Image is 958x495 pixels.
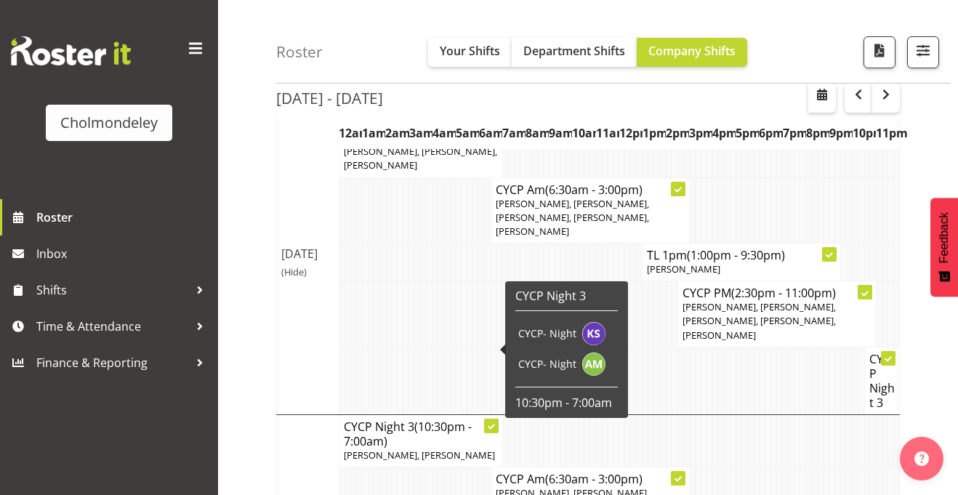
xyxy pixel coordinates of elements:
[689,116,712,150] th: 3pm
[526,116,549,150] th: 8am
[731,285,836,301] span: (2:30pm - 11:00pm)
[344,145,497,172] span: [PERSON_NAME], [PERSON_NAME], [PERSON_NAME]
[648,43,736,59] span: Company Shifts
[276,89,383,108] h2: [DATE] - [DATE]
[829,116,853,150] th: 9pm
[362,116,385,150] th: 1am
[385,116,408,150] th: 2am
[806,116,829,150] th: 8pm
[582,322,605,345] img: karlene-spencer11864.jpg
[432,116,456,150] th: 4am
[496,182,685,197] h4: CYCP Am
[619,116,643,150] th: 12pm
[545,471,643,487] span: (6:30am - 3:00pm)
[582,353,605,376] img: andrea-mcmurray11795.jpg
[864,36,895,68] button: Download a PDF of the roster according to the set date range.
[876,116,899,150] th: 11pm
[637,38,747,67] button: Company Shifts
[572,116,595,150] th: 10am
[545,182,643,198] span: (6:30am - 3:00pm)
[409,116,432,150] th: 3am
[276,44,323,60] h4: Roster
[907,36,939,68] button: Filter Shifts
[36,352,189,374] span: Finance & Reporting
[36,206,211,228] span: Roster
[853,116,876,150] th: 10pm
[783,116,806,150] th: 7pm
[647,248,836,262] h4: TL 1pm
[428,38,512,67] button: Your Shifts
[712,116,736,150] th: 4pm
[344,419,472,449] span: (10:30pm - 7:00am)
[11,36,131,65] img: Rosterit website logo
[643,116,666,150] th: 1pm
[36,243,211,265] span: Inbox
[36,315,189,337] span: Time & Attendance
[281,265,307,278] span: (Hide)
[549,116,572,150] th: 9am
[647,262,720,275] span: [PERSON_NAME]
[736,116,759,150] th: 5pm
[523,43,625,59] span: Department Shifts
[683,300,836,341] span: [PERSON_NAME], [PERSON_NAME], [PERSON_NAME], [PERSON_NAME], [PERSON_NAME]
[515,395,618,411] p: 10:30pm - 7:00am
[344,448,495,462] span: [PERSON_NAME], [PERSON_NAME]
[914,451,929,466] img: help-xxl-2.png
[515,318,579,349] td: CYCP- Night
[496,472,685,486] h4: CYCP Am
[339,116,362,150] th: 12am
[869,352,895,410] h4: CYCP Night 3
[496,197,649,238] span: [PERSON_NAME], [PERSON_NAME], [PERSON_NAME], [PERSON_NAME], [PERSON_NAME]
[683,286,872,300] h4: CYCP PM
[666,116,689,150] th: 2pm
[515,289,618,303] h6: CYCP Night 3
[938,212,951,263] span: Feedback
[502,116,526,150] th: 7am
[479,116,502,150] th: 6am
[277,111,339,415] td: [DATE]
[596,116,619,150] th: 11am
[36,279,189,301] span: Shifts
[344,419,498,448] h4: CYCP Night 3
[759,116,782,150] th: 6pm
[687,247,785,263] span: (1:00pm - 9:30pm)
[512,38,637,67] button: Department Shifts
[808,84,836,113] button: Select a specific date within the roster.
[60,112,158,134] div: Cholmondeley
[515,349,579,379] td: CYCP- Night
[456,116,479,150] th: 5am
[440,43,500,59] span: Your Shifts
[930,198,958,297] button: Feedback - Show survey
